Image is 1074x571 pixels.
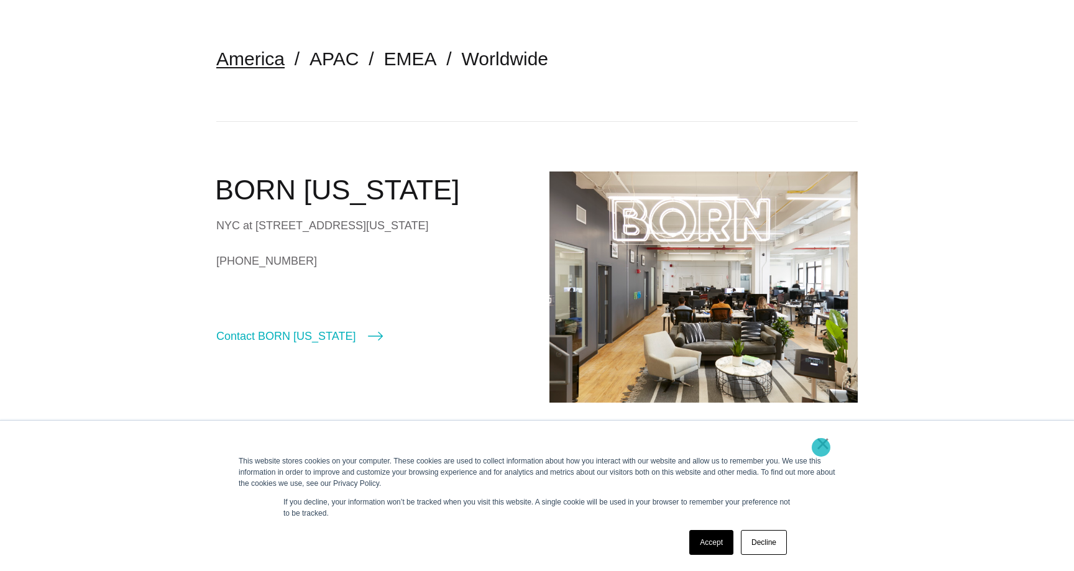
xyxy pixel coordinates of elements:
[283,496,791,519] p: If you decline, your information won’t be tracked when you visit this website. A single cookie wi...
[310,48,359,69] a: APAC
[815,438,830,449] a: ×
[216,252,525,270] a: [PHONE_NUMBER]
[215,171,525,209] h2: BORN [US_STATE]
[741,530,787,555] a: Decline
[689,530,733,555] a: Accept
[216,48,285,69] a: America
[216,216,525,235] div: NYC at [STREET_ADDRESS][US_STATE]
[216,327,383,345] a: Contact BORN [US_STATE]
[462,48,549,69] a: Worldwide
[239,455,835,489] div: This website stores cookies on your computer. These cookies are used to collect information about...
[384,48,437,69] a: EMEA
